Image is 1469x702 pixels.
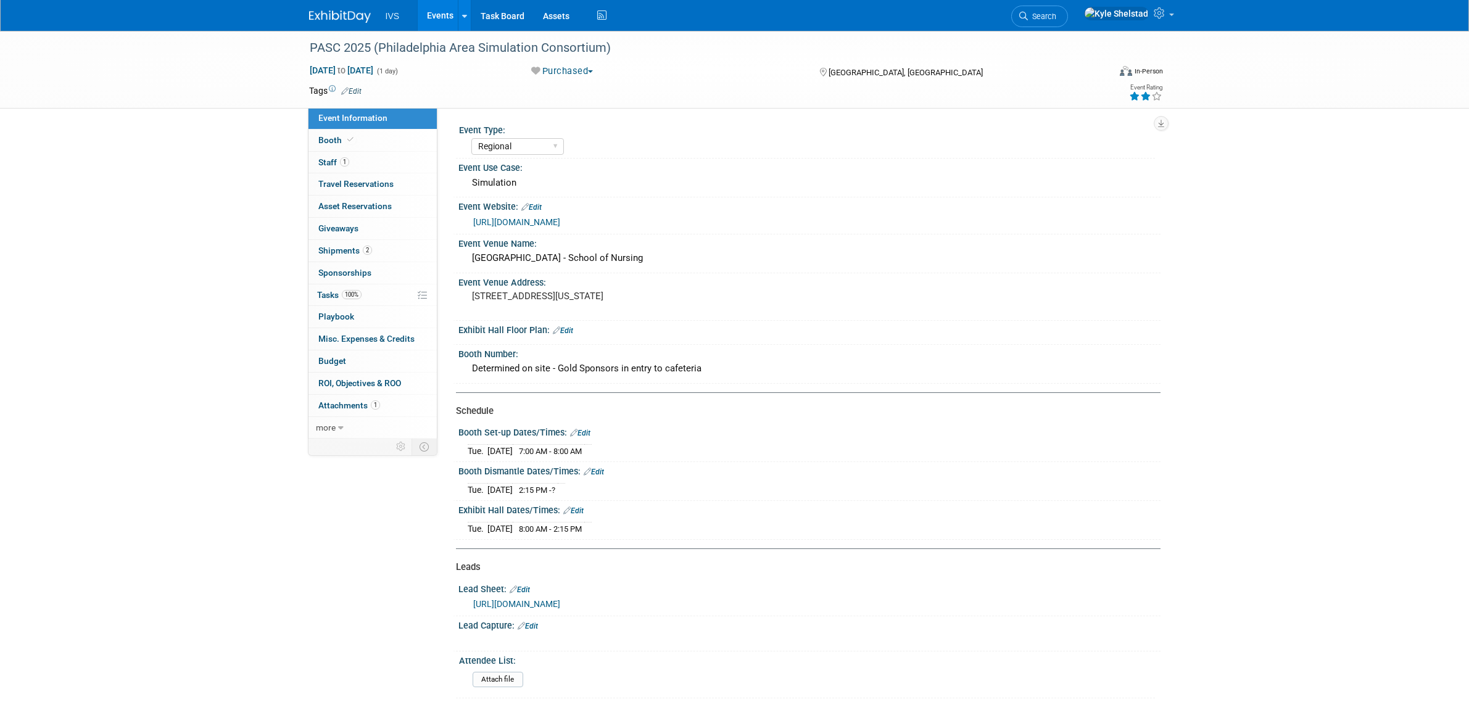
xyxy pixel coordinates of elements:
span: Budget [318,356,346,366]
span: 8:00 AM - 2:15 PM [519,524,582,534]
div: Determined on site - Gold Sponsors in entry to cafeteria [468,359,1151,378]
a: Search [1011,6,1068,27]
td: Tue. [468,522,487,535]
div: Booth Dismantle Dates/Times: [458,462,1161,478]
div: Exhibit Hall Dates/Times: [458,501,1161,517]
div: Attendee List: [459,651,1155,667]
td: Toggle Event Tabs [412,439,437,455]
span: Misc. Expenses & Credits [318,334,415,344]
i: Booth reservation complete [347,136,354,143]
span: Search [1028,12,1056,21]
a: [URL][DOMAIN_NAME] [473,217,560,227]
div: In-Person [1134,67,1163,76]
a: Booth [308,130,437,151]
a: Edit [570,429,590,437]
td: Tue. [468,483,487,496]
button: Purchased [527,65,598,78]
span: Booth [318,135,356,145]
span: 2:15 PM - [519,485,555,495]
span: Event Information [318,113,387,123]
span: ROI, Objectives & ROO [318,378,401,388]
a: Edit [553,326,573,335]
span: Shipments [318,246,372,255]
span: Tasks [317,290,362,300]
td: [DATE] [487,522,513,535]
div: Event Venue Address: [458,273,1161,289]
div: Lead Capture: [458,616,1161,632]
a: Event Information [308,107,437,129]
a: Edit [563,506,584,515]
div: Event Venue Name: [458,234,1161,250]
div: Schedule [456,405,1151,418]
div: PASC 2025 (Philadelphia Area Simulation Consortium) [305,37,1091,59]
span: Sponsorships [318,268,371,278]
span: 100% [342,290,362,299]
div: Exhibit Hall Floor Plan: [458,321,1161,337]
a: [URL][DOMAIN_NAME] [473,599,560,609]
span: Giveaways [318,223,358,233]
span: [DATE] [DATE] [309,65,374,76]
a: Attachments1 [308,395,437,416]
a: Sponsorships [308,262,437,284]
div: [GEOGRAPHIC_DATA] - School of Nursing [468,249,1151,268]
a: Edit [584,468,604,476]
span: IVS [386,11,400,21]
img: Format-Inperson.png [1120,66,1132,76]
div: Leads [456,561,1151,574]
span: Playbook [318,312,354,321]
a: Edit [510,585,530,594]
span: Attachments [318,400,380,410]
a: Edit [518,622,538,630]
span: Staff [318,157,349,167]
td: [DATE] [487,483,513,496]
a: Shipments2 [308,240,437,262]
a: Tasks100% [308,284,437,306]
div: Event Rating [1129,85,1162,91]
span: Travel Reservations [318,179,394,189]
span: 7:00 AM - 8:00 AM [519,447,582,456]
span: ? [552,485,555,495]
span: to [336,65,347,75]
a: ROI, Objectives & ROO [308,373,437,394]
a: Edit [341,87,362,96]
div: Event Use Case: [458,159,1161,174]
div: Event Format [1037,64,1164,83]
a: Asset Reservations [308,196,437,217]
a: Budget [308,350,437,372]
a: Misc. Expenses & Credits [308,328,437,350]
a: Edit [521,203,542,212]
div: Simulation [468,173,1151,192]
td: Tue. [468,444,487,457]
span: (1 day) [376,67,398,75]
span: 1 [340,157,349,167]
a: Staff1 [308,152,437,173]
span: 2 [363,246,372,255]
span: Asset Reservations [318,201,392,211]
div: Booth Number: [458,345,1161,360]
a: Travel Reservations [308,173,437,195]
pre: [STREET_ADDRESS][US_STATE] [472,291,737,302]
a: Playbook [308,306,437,328]
a: more [308,417,437,439]
img: ExhibitDay [309,10,371,23]
div: Event Website: [458,197,1161,213]
td: Personalize Event Tab Strip [391,439,412,455]
div: Event Type: [459,121,1155,136]
div: Lead Sheet: [458,580,1161,596]
img: Kyle Shelstad [1084,7,1149,20]
div: Booth Set-up Dates/Times: [458,423,1161,439]
span: [GEOGRAPHIC_DATA], [GEOGRAPHIC_DATA] [829,68,983,77]
a: Giveaways [308,218,437,239]
span: more [316,423,336,432]
td: Tags [309,85,362,97]
td: [DATE] [487,444,513,457]
span: 1 [371,400,380,410]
